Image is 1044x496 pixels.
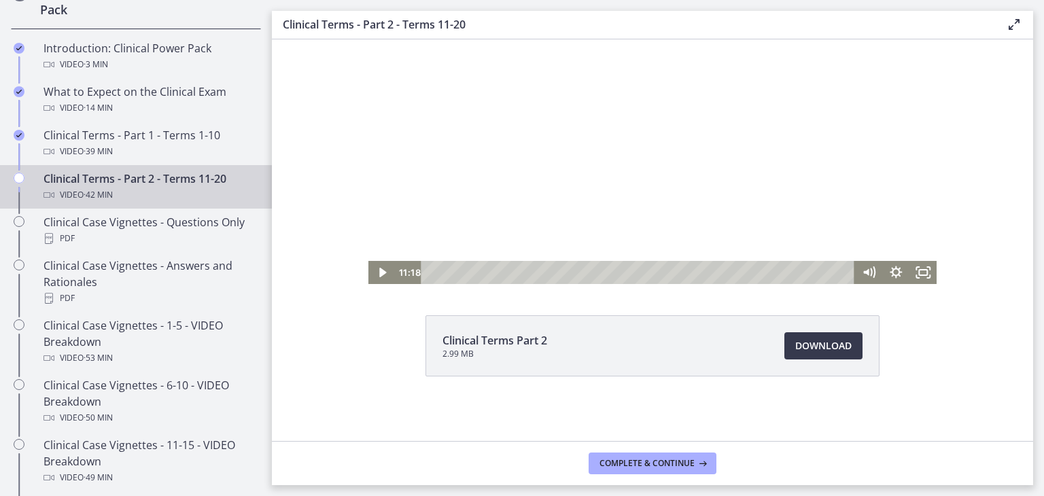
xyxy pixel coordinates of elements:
[43,143,256,160] div: Video
[43,40,256,73] div: Introduction: Clinical Power Pack
[43,290,256,306] div: PDF
[43,56,256,73] div: Video
[43,84,256,116] div: What to Expect on the Clinical Exam
[84,410,113,426] span: · 50 min
[599,458,695,469] span: Complete & continue
[283,16,984,33] h3: Clinical Terms - Part 2 - Terms 11-20
[14,43,24,54] i: Completed
[43,187,256,203] div: Video
[442,332,547,349] span: Clinical Terms Part 2
[43,127,256,160] div: Clinical Terms - Part 1 - Terms 1-10
[43,437,256,486] div: Clinical Case Vignettes - 11-15 - VIDEO Breakdown
[43,350,256,366] div: Video
[43,230,256,247] div: PDF
[14,86,24,97] i: Completed
[43,377,256,426] div: Clinical Case Vignettes - 6-10 - VIDEO Breakdown
[84,56,108,73] span: · 3 min
[43,100,256,116] div: Video
[84,143,113,160] span: · 39 min
[43,171,256,203] div: Clinical Terms - Part 2 - Terms 11-20
[43,317,256,366] div: Clinical Case Vignettes - 1-5 - VIDEO Breakdown
[43,214,256,247] div: Clinical Case Vignettes - Questions Only
[43,410,256,426] div: Video
[784,332,863,359] a: Download
[84,470,113,486] span: · 49 min
[84,100,113,116] span: · 14 min
[84,187,113,203] span: · 42 min
[795,338,852,354] span: Download
[442,349,547,359] span: 2.99 MB
[84,350,113,366] span: · 53 min
[14,130,24,141] i: Completed
[589,453,716,474] button: Complete & continue
[43,470,256,486] div: Video
[43,258,256,306] div: Clinical Case Vignettes - Answers and Rationales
